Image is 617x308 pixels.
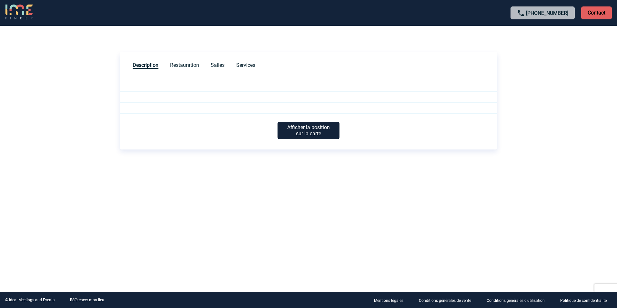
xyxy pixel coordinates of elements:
[70,298,104,302] a: Référencer mon lieu
[374,298,403,303] p: Mentions légales
[517,9,525,17] img: call-24-px.png
[487,298,545,303] p: Conditions générales d'utilisation
[526,10,568,16] a: [PHONE_NUMBER]
[481,297,555,303] a: Conditions générales d'utilisation
[170,62,199,68] span: Restauration
[369,297,414,303] a: Mentions légales
[5,298,55,302] div: © Ideal Meetings and Events
[555,297,617,303] a: Politique de confidentialité
[581,6,612,19] p: Contact
[414,297,481,303] a: Conditions générales de vente
[133,62,158,69] span: Description
[236,62,255,68] span: Services
[278,122,339,139] p: Afficher la position sur la carte
[211,62,225,68] span: Salles
[419,298,471,303] p: Conditions générales de vente
[560,298,607,303] p: Politique de confidentialité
